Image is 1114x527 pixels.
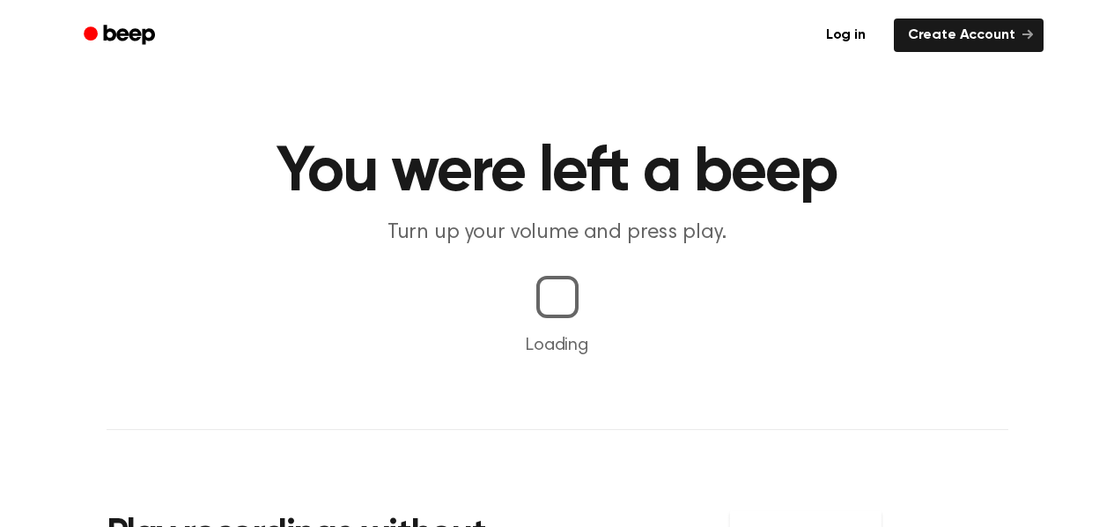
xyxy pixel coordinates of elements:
a: Beep [71,19,171,53]
h1: You were left a beep [107,141,1008,204]
p: Turn up your volume and press play. [219,219,896,248]
a: Create Account [894,19,1044,52]
p: Loading [21,332,1093,359]
a: Log in [808,15,883,56]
